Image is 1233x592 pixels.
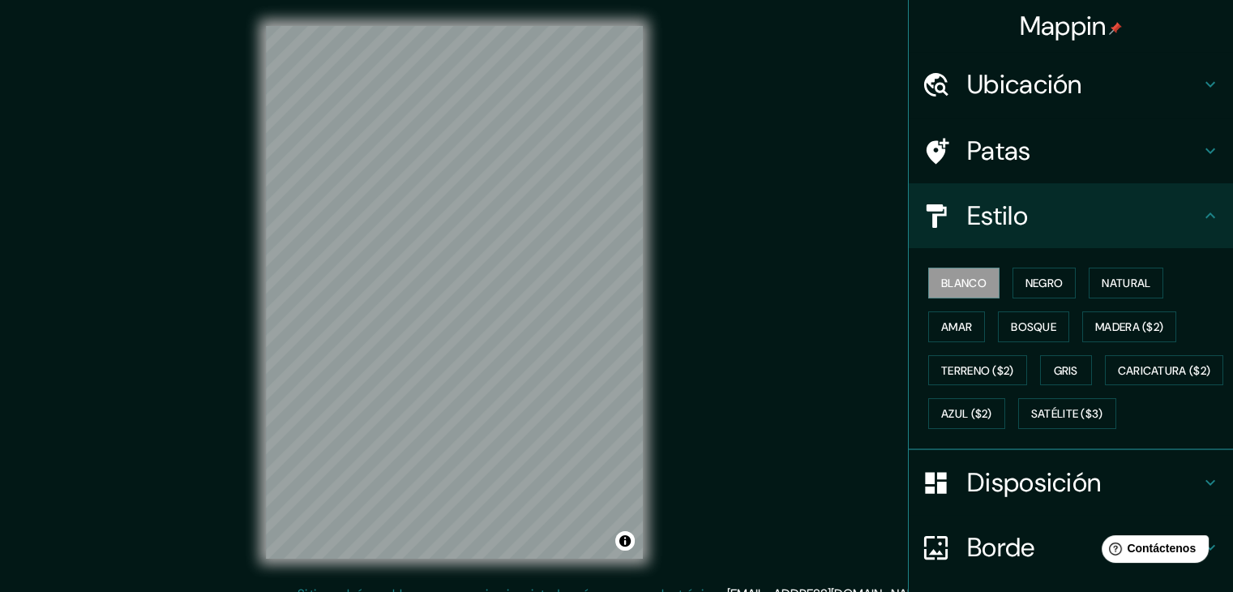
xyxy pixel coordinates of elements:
font: Borde [967,530,1035,564]
button: Bosque [998,311,1069,342]
font: Azul ($2) [941,407,992,422]
font: Disposición [967,465,1101,500]
div: Estilo [909,183,1233,248]
button: Madera ($2) [1082,311,1176,342]
div: Disposición [909,450,1233,515]
div: Ubicación [909,52,1233,117]
button: Blanco [928,268,1000,298]
font: Amar [941,320,972,334]
button: Negro [1013,268,1077,298]
font: Madera ($2) [1095,320,1163,334]
font: Negro [1025,276,1064,290]
canvas: Mapa [266,26,643,559]
font: Blanco [941,276,987,290]
button: Gris [1040,355,1092,386]
font: Gris [1054,363,1078,378]
button: Natural [1089,268,1163,298]
div: Borde [909,515,1233,580]
iframe: Lanzador de widgets de ayuda [1089,529,1215,574]
font: Bosque [1011,320,1056,334]
font: Estilo [967,199,1028,233]
font: Patas [967,134,1031,168]
font: Satélite ($3) [1031,407,1103,422]
font: Ubicación [967,67,1082,101]
font: Caricatura ($2) [1118,363,1211,378]
img: pin-icon.png [1109,22,1122,35]
button: Terreno ($2) [928,355,1027,386]
button: Amar [928,311,985,342]
button: Activar o desactivar atribución [615,531,635,551]
font: Natural [1102,276,1150,290]
div: Patas [909,118,1233,183]
button: Azul ($2) [928,398,1005,429]
button: Satélite ($3) [1018,398,1116,429]
font: Mappin [1020,9,1107,43]
button: Caricatura ($2) [1105,355,1224,386]
font: Terreno ($2) [941,363,1014,378]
